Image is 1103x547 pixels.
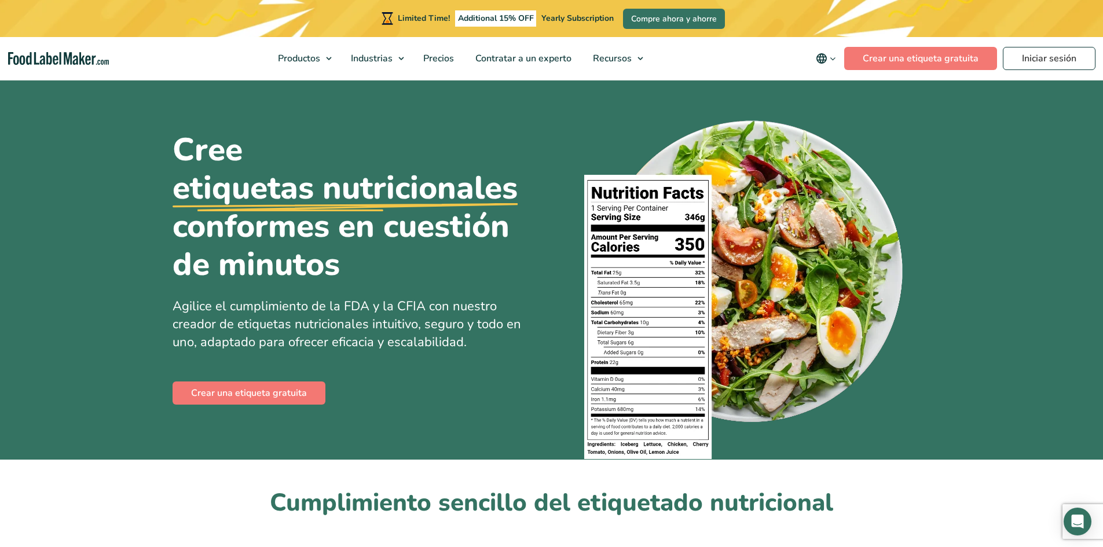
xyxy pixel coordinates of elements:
[472,52,573,65] span: Contratar a un experto
[623,9,725,29] a: Compre ahora y ahorre
[1003,47,1095,70] a: Iniciar sesión
[398,13,450,24] span: Limited Time!
[420,52,455,65] span: Precios
[340,37,410,80] a: Industrias
[1064,508,1091,535] div: Open Intercom Messenger
[173,381,325,405] a: Crear una etiqueta gratuita
[584,113,907,460] img: Un plato de comida con una etiqueta de información nutricional encima.
[541,13,614,24] span: Yearly Subscription
[347,52,394,65] span: Industrias
[582,37,649,80] a: Recursos
[267,37,338,80] a: Productos
[844,47,997,70] a: Crear una etiqueta gratuita
[413,37,462,80] a: Precios
[589,52,633,65] span: Recursos
[173,298,521,351] span: Agilice el cumplimiento de la FDA y la CFIA con nuestro creador de etiquetas nutricionales intuit...
[173,131,543,284] h1: Cree conformes en cuestión de minutos
[274,52,321,65] span: Productos
[173,487,931,519] h2: Cumplimiento sencillo del etiquetado nutricional
[465,37,580,80] a: Contratar a un experto
[173,169,518,207] u: etiquetas nutricionales
[455,10,537,27] span: Additional 15% OFF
